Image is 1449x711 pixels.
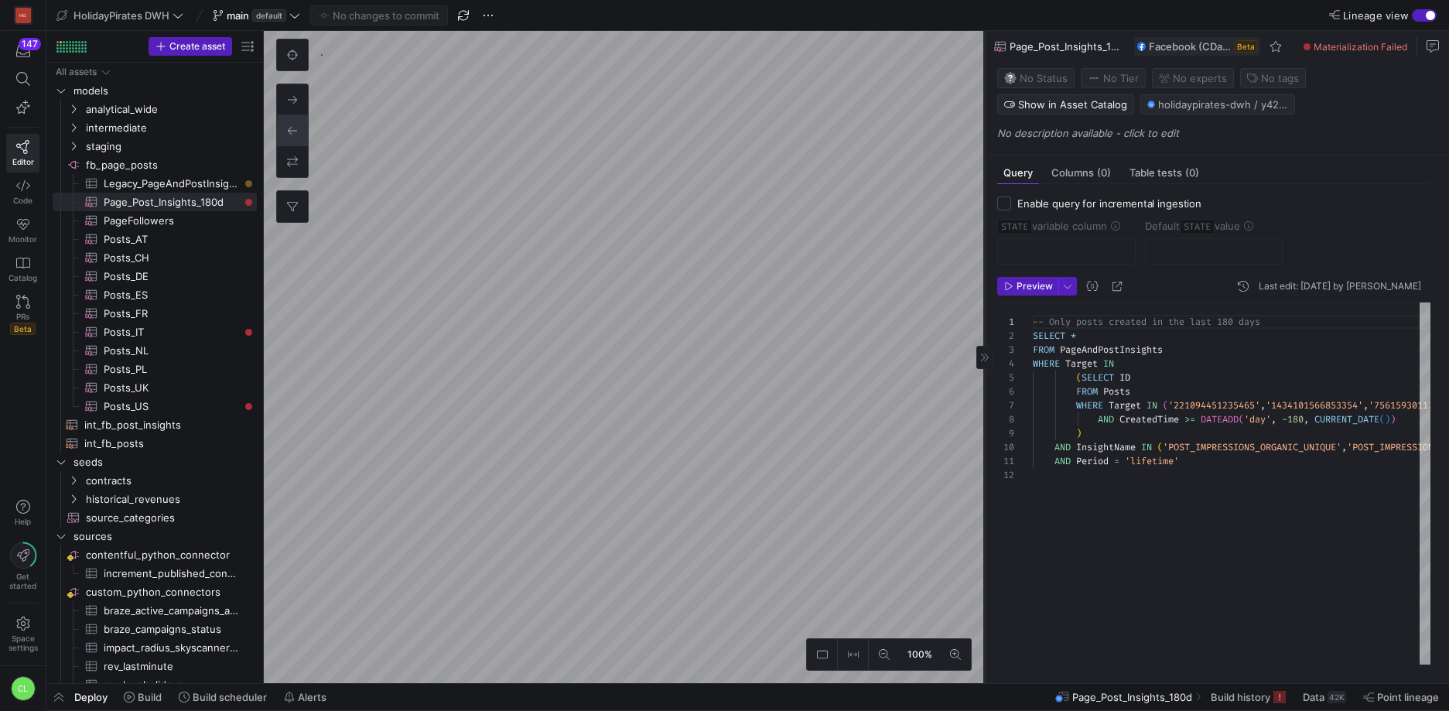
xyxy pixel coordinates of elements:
div: 6 [997,385,1014,398]
a: Posts_US​​​​​​​​​ [53,397,257,415]
span: = [1114,455,1119,467]
div: Press SPACE to select this row. [53,156,257,174]
span: HolidayPirates DWH [73,9,169,22]
div: Last edit: [DATE] by [PERSON_NAME] [1259,281,1421,292]
span: No Status [1004,72,1068,84]
div: Press SPACE to select this row. [53,453,257,471]
a: Posts_DE​​​​​​​​​ [53,267,257,285]
span: Posts_PL​​​​​​​​​ [104,361,239,378]
div: Press SPACE to select this row. [53,360,257,378]
div: 5 [997,371,1014,385]
div: Press SPACE to select this row. [53,211,257,230]
div: Press SPACE to select this row. [53,304,257,323]
span: '1434101566853354' [1266,399,1363,412]
span: custom_python_connectors​​​​​​​​ [86,583,255,601]
div: Press SPACE to select this row. [53,527,257,545]
a: rev_lastminute​​​​​​​​​ [53,657,257,675]
span: Posts_AT​​​​​​​​​ [104,231,239,248]
a: HG [6,2,39,29]
button: Build scheduler [172,684,274,710]
span: braze_active_campaigns_analytics​​​​​​​​​ [104,602,239,620]
button: 147 [6,37,39,65]
div: Press SPACE to select this row. [53,230,257,248]
a: custom_python_connectors​​​​​​​​ [53,583,257,601]
div: 147 [19,38,41,50]
span: PageFollowers​​​​​​​​​ [104,212,239,230]
span: No Tier [1088,72,1139,84]
a: Posts_NL​​​​​​​​​ [53,341,257,360]
span: AND [1054,455,1071,467]
span: ( [1157,441,1163,453]
span: Target [1109,399,1141,412]
a: Posts_PL​​​​​​​​​ [53,360,257,378]
span: Preview [1017,281,1053,292]
div: Press SPACE to select this row. [53,341,257,360]
button: Create asset [149,37,232,56]
span: ) [1385,413,1390,426]
button: No experts [1152,68,1234,88]
button: Build history [1204,684,1293,710]
span: ( [1076,371,1082,384]
span: AND [1054,441,1071,453]
span: Deploy [74,691,108,703]
span: PRs [16,312,29,321]
div: 11 [997,454,1014,468]
span: -- Only posts created in the last 180 days [1033,316,1260,328]
span: ID [1119,371,1130,384]
a: int_fb_posts​​​​​​​​​​ [53,434,257,453]
span: historical_revenues [86,491,255,508]
span: Space settings [9,634,38,652]
span: staging [86,138,255,156]
span: int_fb_posts​​​​​​​​​​ [84,435,239,453]
a: Spacesettings [6,610,39,659]
span: IN [1141,441,1152,453]
span: Posts_DE​​​​​​​​​ [104,268,239,285]
span: Catalog [9,273,37,282]
div: Press SPACE to select this row. [53,415,257,434]
span: (0) [1185,168,1199,178]
div: Press SPACE to select this row. [53,675,257,694]
span: FROM [1033,344,1054,356]
span: Show in Asset Catalog [1018,98,1127,111]
span: AND [1098,413,1114,426]
div: Press SPACE to select this row. [53,323,257,341]
button: HolidayPirates DWH [53,5,187,26]
div: Press SPACE to select this row. [53,174,257,193]
div: Press SPACE to select this row. [53,285,257,304]
a: Posts_FR​​​​​​​​​ [53,304,257,323]
span: contracts [86,472,255,490]
button: Alerts [277,684,333,710]
div: Press SPACE to select this row. [53,620,257,638]
button: maindefault [209,5,304,26]
span: Posts_ES​​​​​​​​​ [104,286,239,304]
span: '221094451235465' [1168,399,1260,412]
span: , [1260,399,1266,412]
img: No tier [1088,72,1100,84]
span: Legacy_PageAndPostInsights​​​​​​​​​ [104,175,239,193]
div: Press SPACE to select this row. [53,564,257,583]
span: Beta [1235,40,1257,53]
span: , [1341,441,1347,453]
div: 8 [997,412,1014,426]
span: seeds [73,453,255,471]
span: 'POST_IMPRESSIONS_ORGANIC_UNIQUE' [1163,441,1341,453]
span: IN [1147,399,1157,412]
div: Press SPACE to select this row. [53,490,257,508]
span: Build scheduler [193,691,267,703]
div: Press SPACE to select this row. [53,545,257,564]
div: Press SPACE to select this row. [53,397,257,415]
span: STATE [997,219,1032,234]
span: Lineage view [1343,9,1409,22]
span: WHERE [1076,399,1103,412]
div: Press SPACE to select this row. [53,601,257,620]
div: 1 [997,315,1014,329]
div: 42K [1328,691,1346,703]
button: CL [6,672,39,705]
a: int_fb_post_insights​​​​​​​​​​ [53,415,257,434]
div: Press SPACE to select this row. [53,193,257,211]
div: Press SPACE to select this row. [53,583,257,601]
span: Target [1065,357,1098,370]
a: source_categories​​​​​​ [53,508,257,527]
span: CURRENT_DATE [1314,413,1379,426]
span: braze_campaigns_status​​​​​​​​​ [104,620,239,638]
